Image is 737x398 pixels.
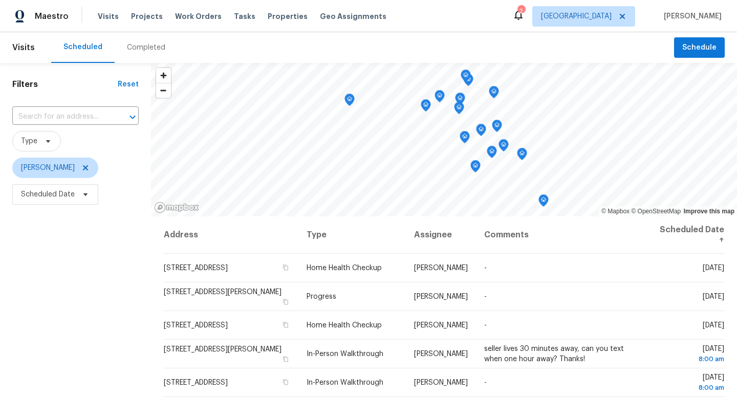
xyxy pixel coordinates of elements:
[156,83,171,98] button: Zoom out
[684,208,734,215] a: Improve this map
[498,139,509,155] div: Map marker
[489,86,499,102] div: Map marker
[517,6,525,16] div: 2
[484,322,487,329] span: -
[674,37,725,58] button: Schedule
[406,216,476,254] th: Assignee
[298,216,406,254] th: Type
[517,148,527,164] div: Map marker
[455,93,465,108] div: Map marker
[653,374,724,393] span: [DATE]
[703,264,724,272] span: [DATE]
[414,379,468,386] span: [PERSON_NAME]
[487,146,497,162] div: Map marker
[164,379,228,386] span: [STREET_ADDRESS]
[21,136,37,146] span: Type
[484,264,487,272] span: -
[154,202,199,213] a: Mapbox homepage
[307,264,382,272] span: Home Health Checkup
[281,297,290,306] button: Copy Address
[344,94,355,109] div: Map marker
[653,345,724,364] span: [DATE]
[281,320,290,329] button: Copy Address
[435,90,445,106] div: Map marker
[460,131,470,147] div: Map marker
[703,293,724,300] span: [DATE]
[484,379,487,386] span: -
[164,264,228,272] span: [STREET_ADDRESS]
[645,216,725,254] th: Scheduled Date ↑
[470,160,481,176] div: Map marker
[307,293,336,300] span: Progress
[131,11,163,21] span: Projects
[461,70,471,85] div: Map marker
[484,345,624,363] span: seller lives 30 minutes away, can you text when one hour away? Thanks!
[307,379,383,386] span: In-Person Walkthrough
[541,11,612,21] span: [GEOGRAPHIC_DATA]
[175,11,222,21] span: Work Orders
[476,124,486,140] div: Map marker
[421,99,431,115] div: Map marker
[320,11,386,21] span: Geo Assignments
[414,264,468,272] span: [PERSON_NAME]
[538,194,549,210] div: Map marker
[307,322,382,329] span: Home Health Checkup
[660,11,722,21] span: [PERSON_NAME]
[268,11,308,21] span: Properties
[164,322,228,329] span: [STREET_ADDRESS]
[21,163,75,173] span: [PERSON_NAME]
[454,102,464,118] div: Map marker
[601,208,630,215] a: Mapbox
[414,350,468,358] span: [PERSON_NAME]
[414,293,468,300] span: [PERSON_NAME]
[234,13,255,20] span: Tasks
[164,289,281,296] span: [STREET_ADDRESS][PERSON_NAME]
[653,383,724,393] div: 8:00 am
[414,322,468,329] span: [PERSON_NAME]
[12,79,118,90] h1: Filters
[98,11,119,21] span: Visits
[35,11,69,21] span: Maestro
[118,79,139,90] div: Reset
[281,355,290,364] button: Copy Address
[631,208,681,215] a: OpenStreetMap
[463,74,473,90] div: Map marker
[281,378,290,387] button: Copy Address
[281,263,290,272] button: Copy Address
[682,41,717,54] span: Schedule
[163,216,298,254] th: Address
[484,293,487,300] span: -
[12,36,35,59] span: Visits
[12,109,110,125] input: Search for an address...
[164,346,281,353] span: [STREET_ADDRESS][PERSON_NAME]
[703,322,724,329] span: [DATE]
[653,354,724,364] div: 8:00 am
[476,216,644,254] th: Comments
[492,120,502,136] div: Map marker
[307,350,383,358] span: In-Person Walkthrough
[21,189,75,200] span: Scheduled Date
[156,68,171,83] button: Zoom in
[125,110,140,124] button: Open
[63,42,102,52] div: Scheduled
[127,42,165,53] div: Completed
